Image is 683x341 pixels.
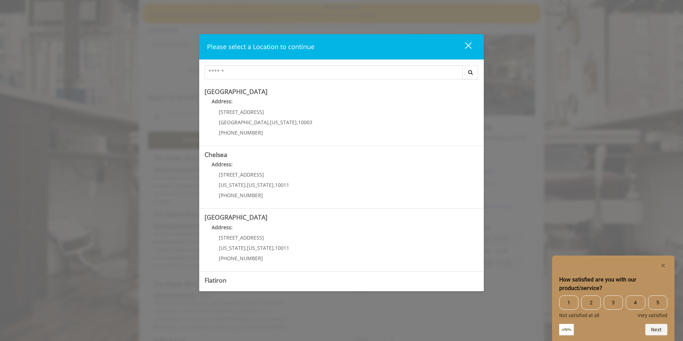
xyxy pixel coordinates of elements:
span: [US_STATE] [219,182,245,188]
span: [US_STATE] [270,119,297,126]
i: Search button [466,70,475,75]
b: Address: [212,224,233,231]
span: , [269,119,270,126]
span: [STREET_ADDRESS] [219,234,264,241]
span: , [274,182,275,188]
span: [GEOGRAPHIC_DATA] [219,119,269,126]
span: 10003 [298,119,312,126]
span: , [245,182,247,188]
b: [GEOGRAPHIC_DATA] [205,213,268,221]
span: 4 [626,295,645,310]
button: Next question [645,324,667,335]
span: Very satisfied [637,313,667,318]
span: 1 [559,295,578,310]
span: [US_STATE] [247,245,274,251]
span: [STREET_ADDRESS] [219,109,264,115]
div: close dialog [457,42,471,52]
span: Please select a Location to continue [207,42,314,51]
b: Address: [212,98,233,105]
div: How satisfied are you with our product/service? Select an option from 1 to 5, with 1 being Not sa... [559,295,667,318]
b: Chelsea [205,150,227,159]
span: Not satisfied at all [559,313,599,318]
input: Search Center [205,65,463,79]
span: 3 [604,295,623,310]
span: [US_STATE] [247,182,274,188]
div: How satisfied are you with our product/service? Select an option from 1 to 5, with 1 being Not sa... [559,261,667,335]
span: 10011 [275,245,289,251]
b: Address: [212,287,233,293]
span: 2 [581,295,600,310]
b: Flatiron [205,276,227,284]
span: [STREET_ADDRESS] [219,171,264,178]
h2: How satisfied are you with our product/service? Select an option from 1 to 5, with 1 being Not sa... [559,276,667,293]
button: Hide survey [659,261,667,270]
span: 10011 [275,182,289,188]
span: [US_STATE] [219,245,245,251]
span: [PHONE_NUMBER] [219,192,263,199]
span: , [297,119,298,126]
span: , [245,245,247,251]
span: , [274,245,275,251]
span: [PHONE_NUMBER] [219,129,263,136]
span: [PHONE_NUMBER] [219,255,263,262]
b: [GEOGRAPHIC_DATA] [205,87,268,96]
button: close dialog [452,40,476,54]
span: 5 [648,295,667,310]
div: Center Select [205,65,478,83]
b: Address: [212,161,233,168]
